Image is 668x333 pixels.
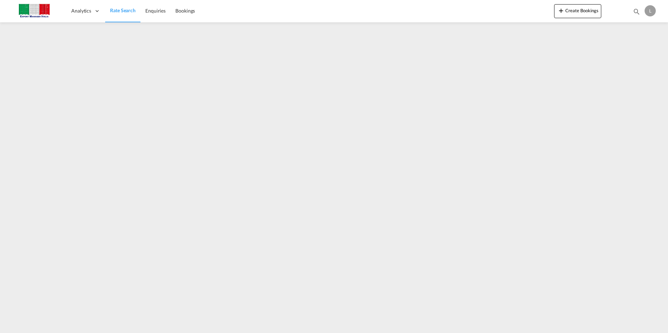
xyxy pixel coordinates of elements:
span: Bookings [175,8,195,14]
span: Analytics [71,7,91,14]
md-icon: icon-magnify [633,8,640,15]
span: Enquiries [145,8,166,14]
md-icon: icon-plus 400-fg [557,6,565,15]
button: icon-plus 400-fgCreate Bookings [554,4,601,18]
div: L [645,5,656,16]
span: Rate Search [110,7,136,13]
img: 51022700b14f11efa3148557e262d94e.jpg [10,3,58,19]
div: icon-magnify [633,8,640,18]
